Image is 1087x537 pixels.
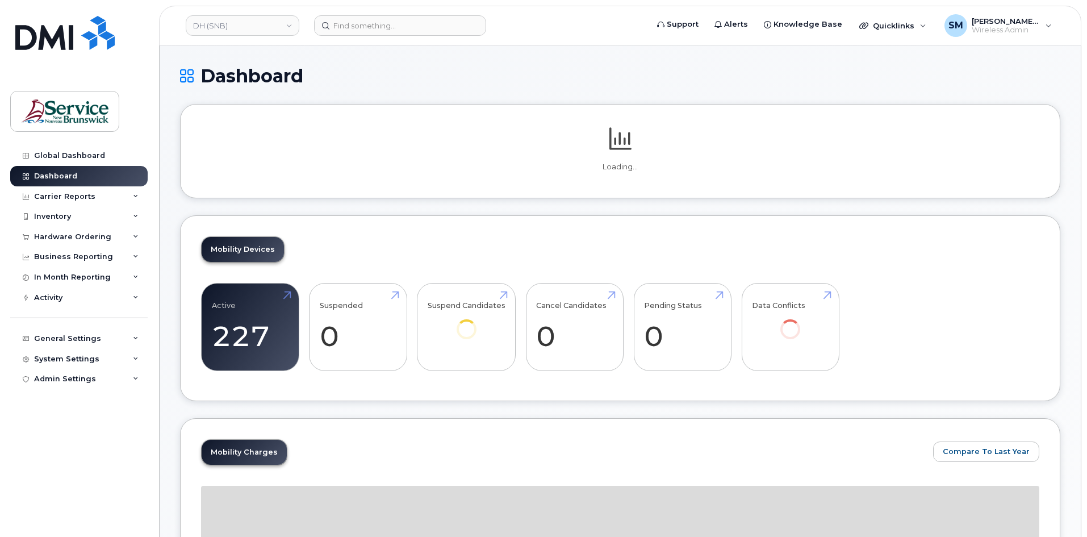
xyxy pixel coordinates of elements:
[180,66,1060,86] h1: Dashboard
[212,290,289,365] a: Active 227
[201,162,1039,172] p: Loading...
[428,290,505,355] a: Suspend Candidates
[536,290,613,365] a: Cancel Candidates 0
[933,442,1039,462] button: Compare To Last Year
[644,290,721,365] a: Pending Status 0
[320,290,396,365] a: Suspended 0
[752,290,829,355] a: Data Conflicts
[943,446,1030,457] span: Compare To Last Year
[202,237,284,262] a: Mobility Devices
[202,440,287,465] a: Mobility Charges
